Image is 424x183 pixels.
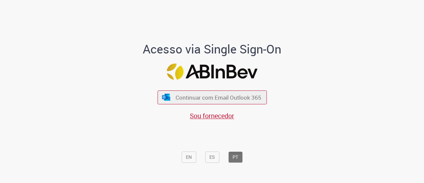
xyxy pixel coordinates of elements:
a: Sou fornecedor [190,111,234,120]
button: PT [228,151,242,163]
button: EN [182,151,196,163]
button: ES [205,151,219,163]
img: Logo ABInBev [167,63,257,80]
span: Continuar com Email Outlook 365 [176,94,261,101]
button: ícone Azure/Microsoft 360 Continuar com Email Outlook 365 [157,91,267,104]
img: ícone Azure/Microsoft 360 [162,94,171,101]
h1: Acesso via Single Sign-On [120,43,304,56]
